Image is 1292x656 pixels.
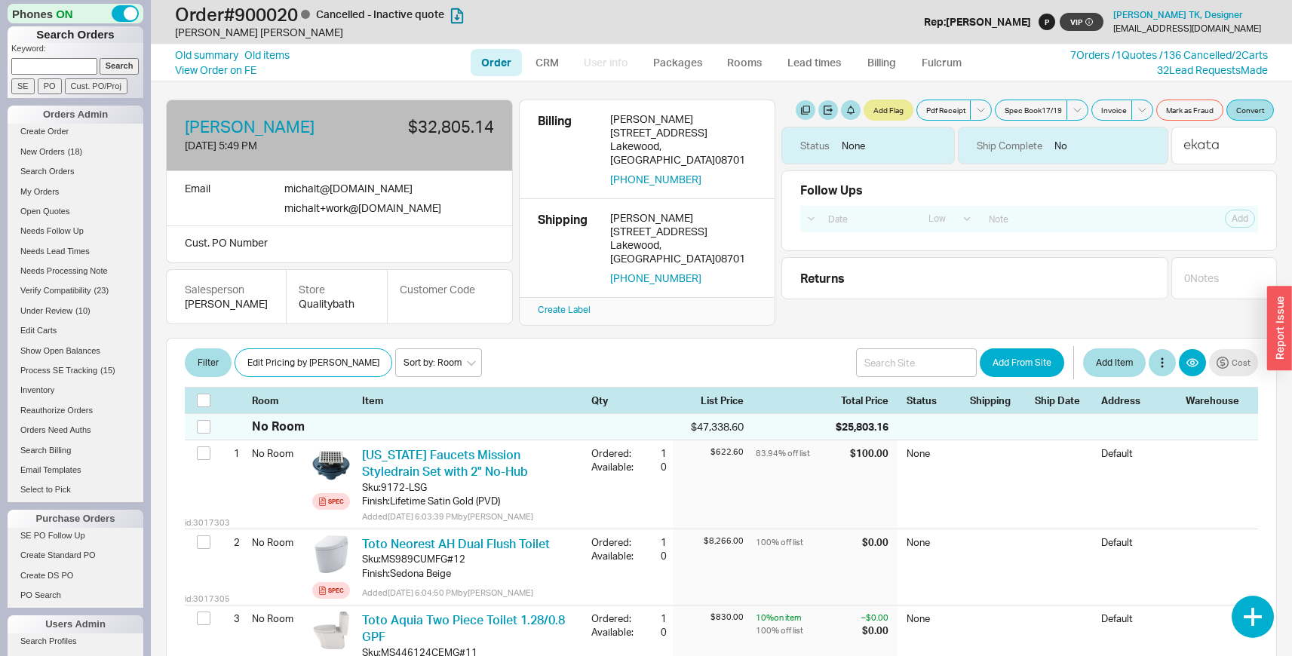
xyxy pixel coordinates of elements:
[8,403,143,418] a: Reauthorize Orders
[247,354,379,372] span: Edit Pricing by [PERSON_NAME]
[610,211,756,225] div: [PERSON_NAME]
[980,348,1064,377] button: Add From Site
[252,418,305,434] div: No Room
[1184,271,1219,286] div: 0 Note s
[1113,10,1243,20] a: [PERSON_NAME] TK, Designer
[916,100,971,121] button: Pdf Receipt
[312,582,350,599] a: Spec
[1113,9,1243,20] span: [PERSON_NAME] TK , Designer
[221,440,240,466] div: 1
[11,78,35,94] input: SE
[471,49,522,76] a: Order
[1166,104,1214,116] span: Mark as Fraud
[862,535,888,549] div: $0.00
[610,225,756,238] div: [STREET_ADDRESS]
[8,510,143,528] div: Purchase Orders
[185,348,232,377] button: Filter
[610,139,756,167] div: Lakewood , [GEOGRAPHIC_DATA] 08701
[8,363,143,379] a: Process SE Tracking(15)
[20,226,84,235] span: Needs Follow Up
[8,343,143,359] a: Show Open Balances
[75,306,91,315] span: ( 10 )
[861,624,888,637] div: $0.00
[8,482,143,498] a: Select to Pick
[8,422,143,438] a: Orders Need Auths
[591,394,667,407] div: Qty
[362,447,528,479] a: [US_STATE] Faucets Mission Styledrain Set with 2" No-Hub
[8,124,143,139] a: Create Order
[1091,100,1132,121] button: Invoice
[299,296,375,311] div: Qualitybath
[1209,349,1258,376] button: Cost
[652,625,667,639] div: 0
[836,419,888,434] div: $25,803.16
[8,164,143,179] a: Search Orders
[643,49,714,76] a: Packages
[907,612,961,648] div: None
[284,180,413,197] div: michalt @ [DOMAIN_NAME]
[8,223,143,239] a: Needs Follow Up
[198,354,219,372] span: Filter
[572,49,640,76] a: User info
[1225,210,1255,228] button: Add
[1226,100,1274,121] button: Convert
[591,535,640,549] div: Ordered:
[20,366,97,375] span: Process SE Tracking
[185,180,210,197] div: Email
[756,612,858,624] div: 10 % on item
[221,529,240,555] div: 2
[610,126,756,139] div: [STREET_ADDRESS]
[166,226,513,263] div: Cust. PO Number
[185,118,315,135] a: [PERSON_NAME]
[591,625,640,639] div: Available:
[8,144,143,160] a: New Orders(18)
[362,394,585,407] div: Item
[100,58,140,74] input: Search
[185,517,230,529] span: id: 3017303
[8,615,143,633] div: Users Admin
[1101,104,1127,116] span: Invoice
[244,48,290,63] a: Old items
[855,49,908,76] a: Billing
[756,624,858,637] div: 100 % off list
[284,200,441,216] div: michalt+work @ [DOMAIN_NAME]
[362,536,550,551] a: Toto Neorest AH Dual Flush Toilet
[873,104,904,116] span: Add Flag
[235,348,392,377] button: Edit Pricing by [PERSON_NAME]
[8,4,143,23] div: Phones
[252,529,306,555] div: No Room
[68,147,83,156] span: ( 18 )
[8,443,143,458] a: Search Billing
[8,323,143,339] a: Edit Carts
[864,100,913,121] button: Add Flag
[185,593,230,605] span: id: 3017305
[591,446,640,460] div: Ordered:
[756,446,847,460] div: 83.94 % off list
[1060,13,1103,31] span: VIP
[252,440,306,466] div: No Room
[94,286,109,295] span: ( 23 )
[673,394,744,407] div: List Price
[591,612,640,625] div: Ordered:
[8,184,143,200] a: My Orders
[362,494,579,507] div: Finish : Lifetime Satin Gold (PVD)
[11,43,143,58] p: Keyword:
[640,535,667,549] div: 1
[591,460,640,474] div: Available:
[1070,48,1232,61] a: 7Orders /1Quotes /136 Cancelled
[995,100,1067,121] button: Spec Book17/19
[538,112,598,186] div: Billing
[1005,104,1062,116] span: Spec Book 17 / 19
[299,282,375,297] div: Store
[538,211,598,285] div: Shipping
[1236,104,1264,116] span: Convert
[100,366,115,375] span: ( 15 )
[20,286,91,295] span: Verify Compatibility
[924,14,1031,29] div: Rep: [PERSON_NAME]
[993,354,1051,372] span: Add From Site
[221,605,240,631] div: 3
[185,138,337,153] div: [DATE] 5:49 PM
[8,244,143,259] a: Needs Lead Times
[8,633,143,649] a: Search Profiles
[175,25,650,40] div: [PERSON_NAME] [PERSON_NAME]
